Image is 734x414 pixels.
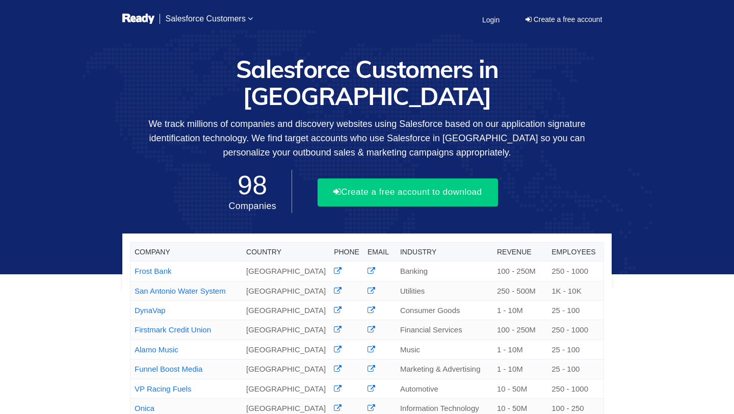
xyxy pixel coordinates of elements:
h1: Salesforce Customers in [GEOGRAPHIC_DATA] [122,56,612,110]
a: VP Racing Fuels [135,384,191,393]
td: Utilities [396,281,493,300]
span: Companies [228,201,276,211]
a: Alamo Music [135,345,178,354]
img: logo [122,13,154,25]
td: Financial Services [396,320,493,340]
td: Banking [396,262,493,281]
a: DynaVap [135,306,166,315]
span: Salesforce Customers [166,14,246,23]
td: [GEOGRAPHIC_DATA] [242,262,330,281]
th: Employees [547,243,604,262]
td: [GEOGRAPHIC_DATA] [242,379,330,398]
td: 100 - 250M [493,262,547,281]
td: 250 - 500M [493,281,547,300]
td: Consumer Goods [396,300,493,320]
td: [GEOGRAPHIC_DATA] [242,340,330,359]
a: Frost Bank [135,267,172,275]
a: San Antonio Water System [135,287,226,295]
span: 98 [228,170,276,200]
a: Salesforce Customers [160,5,259,33]
th: Company [130,243,243,262]
a: Firstmark Credit Union [135,325,211,334]
td: Marketing & Advertising [396,359,493,379]
td: 100 - 250M [493,320,547,340]
th: Revenue [493,243,547,262]
td: [GEOGRAPHIC_DATA] [242,359,330,379]
td: [GEOGRAPHIC_DATA] [242,320,330,340]
td: Automotive [396,379,493,398]
th: Industry [396,243,493,262]
td: 1 - 10M [493,359,547,379]
td: [GEOGRAPHIC_DATA] [242,300,330,320]
a: Login [476,7,506,33]
th: Country [242,243,330,262]
a: Onica [135,404,154,412]
td: [GEOGRAPHIC_DATA] [242,281,330,300]
td: 1 - 10M [493,300,547,320]
button: Create a free account to download [318,178,498,206]
td: Music [396,340,493,359]
td: 25 - 100 [547,359,604,379]
a: Funnel Boost Media [135,365,202,373]
th: Email [363,243,396,262]
td: 250 - 1000 [547,262,604,281]
td: 1 - 10M [493,340,547,359]
td: 25 - 100 [547,340,604,359]
th: Phone [330,243,363,262]
p: We track millions of companies and discovery websites using Salesforce based on our application s... [122,117,612,160]
span: Login [482,16,500,24]
td: 25 - 100 [547,300,604,320]
td: 10 - 50M [493,379,547,398]
td: 1K - 10K [547,281,604,300]
td: 250 - 1000 [547,379,604,398]
a: Create a free account [518,11,610,28]
td: 250 - 1000 [547,320,604,340]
